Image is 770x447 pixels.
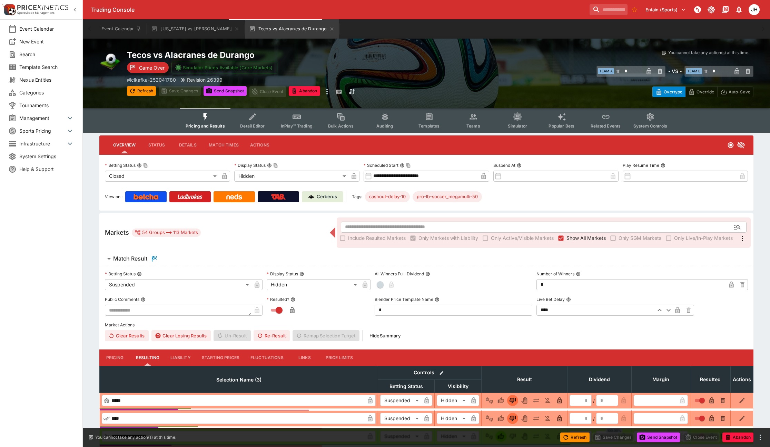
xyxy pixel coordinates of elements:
[566,297,571,302] button: Live Bet Delay
[289,87,320,94] span: Mark an event as closed and abandoned.
[172,137,203,153] button: Details
[623,162,659,168] p: Play Resume Time
[127,76,176,83] p: Copy To Clipboard
[95,434,176,440] p: You cannot take any action(s) at this time.
[641,4,690,15] button: Select Tenant
[19,89,74,96] span: Categories
[177,194,203,200] img: Ladbrokes
[105,279,251,290] div: Suspended
[19,140,66,147] span: Infrastructure
[619,234,661,242] span: Only SGM Markets
[141,137,172,153] button: Status
[134,194,158,200] img: Betcha
[137,272,142,276] button: Betting Status
[664,88,682,95] p: Overtype
[517,163,522,168] button: Suspend At
[203,137,244,153] button: Match Times
[105,228,129,236] h5: Markets
[542,395,553,406] button: Eliminated In Play
[382,382,431,390] span: Betting Status
[302,191,343,202] a: Cerberus
[281,123,313,129] span: InPlay™ Trading
[756,433,764,441] button: more
[320,349,359,366] button: Price Limits
[418,234,478,242] span: Only Markets with Liability
[105,320,748,330] label: Market Actions
[105,171,219,182] div: Closed
[267,279,359,290] div: Hidden
[567,366,632,393] th: Dividend
[727,142,734,149] svg: Closed
[143,163,148,168] button: Copy To Clipboard
[652,87,685,97] button: Overtype
[491,234,554,242] span: Only Active/Visible Markets
[418,123,440,129] span: Templates
[254,330,290,341] button: Re-Result
[722,433,753,442] button: Abandon
[733,3,745,16] button: Notifications
[290,297,295,302] button: Resulted?
[105,271,136,277] p: Betting Status
[17,11,55,14] img: Sportsbook Management
[378,366,482,379] th: Controls
[105,162,136,168] p: Betting Status
[234,162,266,168] p: Display Status
[493,162,515,168] p: Suspend At
[593,415,595,422] div: /
[731,366,753,393] th: Actions
[234,171,348,182] div: Hidden
[323,86,331,97] button: more
[209,376,269,384] span: Selection Name (3)
[598,68,614,74] span: Team A
[519,395,530,406] button: Void
[19,38,74,45] span: New Event
[365,330,405,341] button: HideSummary
[738,234,747,243] svg: More
[267,271,298,277] p: Display Status
[147,19,244,39] button: [US_STATE] vs [PERSON_NAME]
[590,4,628,15] input: search
[105,191,122,202] label: View on :
[19,102,74,109] span: Tournaments
[108,137,141,153] button: Overview
[226,194,242,200] img: Neds
[690,366,731,393] th: Resulted
[376,123,393,129] span: Auditing
[560,433,589,442] button: Refresh
[737,141,745,149] svg: Hidden
[674,234,733,242] span: Only Live/In-Play Markets
[722,433,753,440] span: Mark an event as closed and abandoned.
[91,6,587,13] div: Trading Console
[299,272,304,276] button: Display Status
[507,413,518,424] button: Lose
[364,162,398,168] p: Scheduled Start
[435,297,440,302] button: Blender Price Template Name
[484,413,495,424] button: Not Set
[697,88,714,95] p: Override
[413,193,482,200] span: pro-lb-soccer_megamulti-50
[380,413,421,424] div: Suspended
[375,296,433,302] p: Blender Price Template Name
[593,397,595,404] div: /
[267,296,289,302] p: Resulted?
[245,19,339,39] button: Tecos vs Alacranes de Durango
[425,272,430,276] button: All Winners Full-Dividend
[289,349,320,366] button: Links
[717,87,753,97] button: Auto-Save
[171,62,277,73] button: Simulator Prices Available (Core Markets)
[267,163,272,168] button: Display StatusCopy To Clipboard
[19,76,74,83] span: Nexus Entities
[482,366,567,393] th: Result
[273,163,278,168] button: Copy To Clipboard
[137,163,142,168] button: Betting StatusCopy To Clipboard
[691,3,704,16] button: NOT Connected to PK
[536,271,574,277] p: Number of Winners
[352,191,362,202] label: Tags:
[380,395,421,406] div: Suspended
[652,87,753,97] div: Start From
[375,271,424,277] p: All Winners Full-Dividend
[99,252,753,266] button: Match Result
[289,86,320,96] button: Abandon
[729,88,750,95] p: Auto-Save
[484,395,495,406] button: Not Set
